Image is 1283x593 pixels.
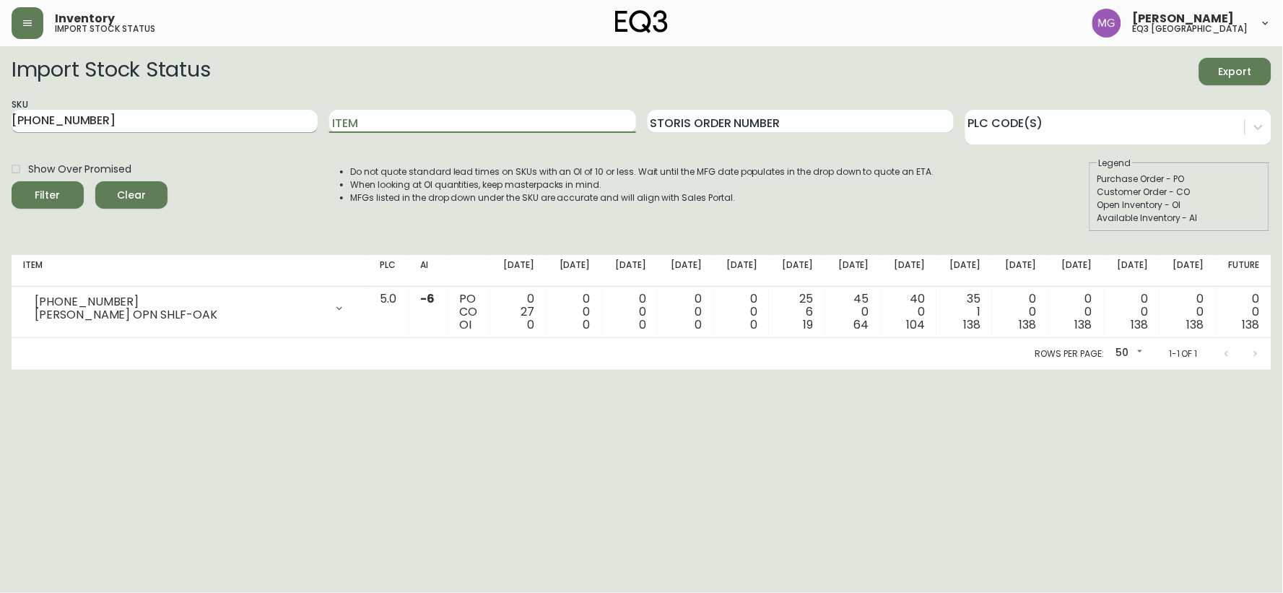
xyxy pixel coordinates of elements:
[1133,25,1248,33] h5: eq3 [GEOGRAPHIC_DATA]
[837,293,869,332] div: 45 0
[1097,173,1262,186] div: Purchase Order - PO
[615,10,669,33] img: logo
[614,293,646,332] div: 0 0
[1115,293,1148,332] div: 0 0
[750,316,757,333] span: 0
[55,25,155,33] h5: import stock status
[351,165,934,178] li: Do not quote standard lead times on SKUs with an OI of 10 or less. Wait until the MFG date popula...
[12,181,84,209] button: Filter
[1097,199,1262,212] div: Open Inventory - OI
[502,293,534,332] div: 0 27
[695,316,702,333] span: 0
[725,293,757,332] div: 0 0
[964,316,981,333] span: 138
[28,162,131,177] span: Show Over Promised
[351,178,934,191] li: When looking at OI quantities, keep masterpacks in mind.
[669,293,702,332] div: 0 0
[490,255,546,287] th: [DATE]
[1104,255,1160,287] th: [DATE]
[1075,316,1092,333] span: 138
[95,181,168,209] button: Clear
[35,308,325,321] div: [PERSON_NAME] OPN SHLF-OAK
[368,287,409,338] td: 5.0
[1110,342,1146,365] div: 50
[881,255,936,287] th: [DATE]
[557,293,590,332] div: 0 0
[1187,316,1204,333] span: 138
[527,316,534,333] span: 0
[1131,316,1148,333] span: 138
[1035,347,1104,360] p: Rows per page:
[351,191,934,204] li: MFGs listed in the drop down under the SKU are accurate and will align with Sales Portal.
[1048,255,1104,287] th: [DATE]
[107,186,156,204] span: Clear
[409,255,448,287] th: AI
[992,255,1048,287] th: [DATE]
[936,255,992,287] th: [DATE]
[583,316,591,333] span: 0
[1216,255,1271,287] th: Future
[1169,347,1198,360] p: 1-1 of 1
[1133,13,1235,25] span: [PERSON_NAME]
[459,316,471,333] span: OI
[906,316,925,333] span: 104
[1243,316,1260,333] span: 138
[368,255,409,287] th: PLC
[769,255,825,287] th: [DATE]
[1060,293,1092,332] div: 0 0
[1097,186,1262,199] div: Customer Order - CO
[658,255,713,287] th: [DATE]
[1019,316,1037,333] span: 138
[421,290,435,307] span: -6
[713,255,769,287] th: [DATE]
[12,58,210,85] h2: Import Stock Status
[804,316,814,333] span: 19
[1097,212,1262,225] div: Available Inventory - AI
[23,293,357,324] div: [PHONE_NUMBER][PERSON_NAME] OPN SHLF-OAK
[602,255,658,287] th: [DATE]
[1211,63,1260,81] span: Export
[892,293,925,332] div: 40 0
[55,13,115,25] span: Inventory
[1092,9,1121,38] img: de8837be2a95cd31bb7c9ae23fe16153
[12,255,368,287] th: Item
[1097,157,1133,170] legend: Legend
[639,316,646,333] span: 0
[1160,255,1215,287] th: [DATE]
[1199,58,1271,85] button: Export
[459,293,479,332] div: PO CO
[948,293,980,332] div: 35 1
[854,316,869,333] span: 64
[546,255,601,287] th: [DATE]
[1227,293,1260,332] div: 0 0
[1171,293,1204,332] div: 0 0
[825,255,881,287] th: [DATE]
[35,295,325,308] div: [PHONE_NUMBER]
[780,293,813,332] div: 25 6
[1004,293,1036,332] div: 0 0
